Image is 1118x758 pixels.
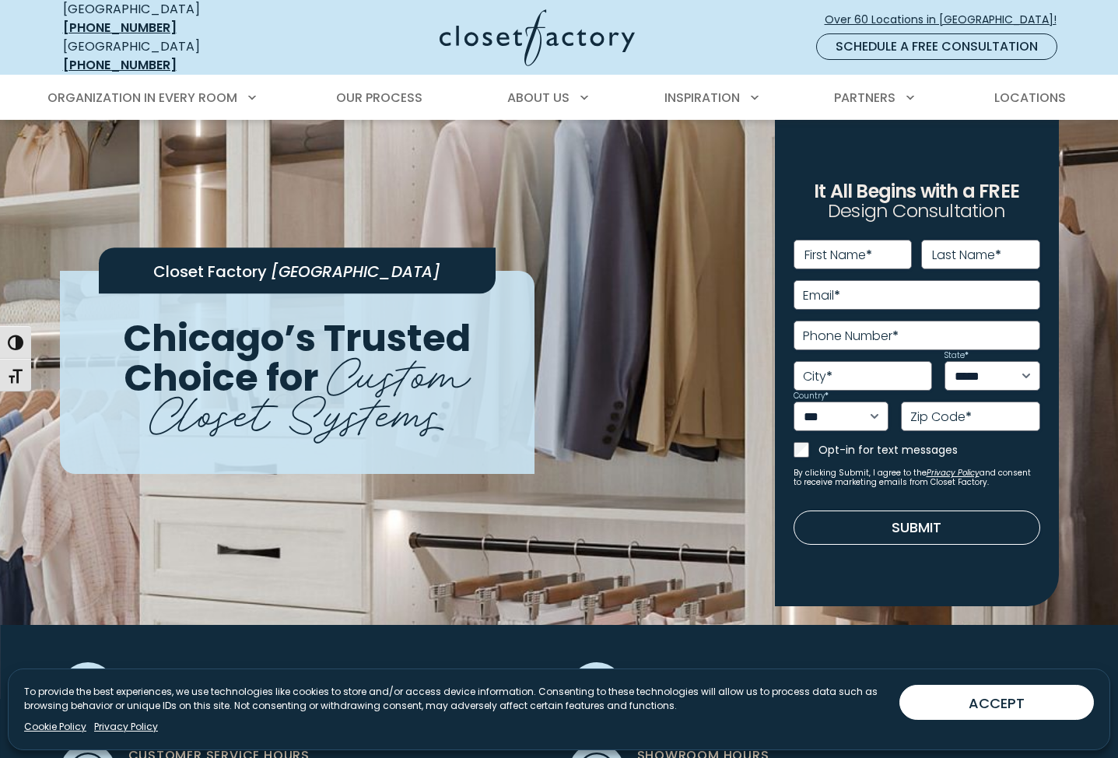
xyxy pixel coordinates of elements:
[24,720,86,734] a: Cookie Policy
[910,411,972,423] label: Zip Code
[803,290,840,302] label: Email
[803,330,899,342] label: Phone Number
[825,12,1069,28] span: Over 60 Locations in [GEOGRAPHIC_DATA]!
[794,468,1040,487] small: By clicking Submit, I agree to the and consent to receive marketing emails from Closet Factory.
[123,312,471,404] span: Chicago’s Trusted Choice for
[128,665,172,684] span: Phone
[637,665,864,684] span: Factory & Showroom Address
[153,261,267,282] span: Closet Factory
[818,442,1040,458] label: Opt-in for text messages
[945,352,969,360] label: State
[271,261,440,282] span: [GEOGRAPHIC_DATA]
[63,56,177,74] a: [PHONE_NUMBER]
[824,6,1070,33] a: Over 60 Locations in [GEOGRAPHIC_DATA]!
[828,198,1005,224] span: Design Consultation
[932,249,1001,261] label: Last Name
[927,467,980,479] a: Privacy Policy
[440,9,635,66] img: Closet Factory Logo
[47,89,237,107] span: Organization in Every Room
[804,249,872,261] label: First Name
[507,89,570,107] span: About Us
[336,89,422,107] span: Our Process
[794,511,1040,545] button: Submit
[664,89,740,107] span: Inspiration
[94,720,158,734] a: Privacy Policy
[899,685,1094,720] button: ACCEPT
[814,178,1019,204] span: It All Begins with a FREE
[994,89,1066,107] span: Locations
[149,335,471,446] span: Custom Closet Systems
[794,392,829,400] label: Country
[803,370,832,383] label: City
[24,685,887,713] p: To provide the best experiences, we use technologies like cookies to store and/or access device i...
[37,76,1082,120] nav: Primary Menu
[834,89,895,107] span: Partners
[63,19,177,37] a: [PHONE_NUMBER]
[63,37,289,75] div: [GEOGRAPHIC_DATA]
[816,33,1057,60] a: Schedule a Free Consultation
